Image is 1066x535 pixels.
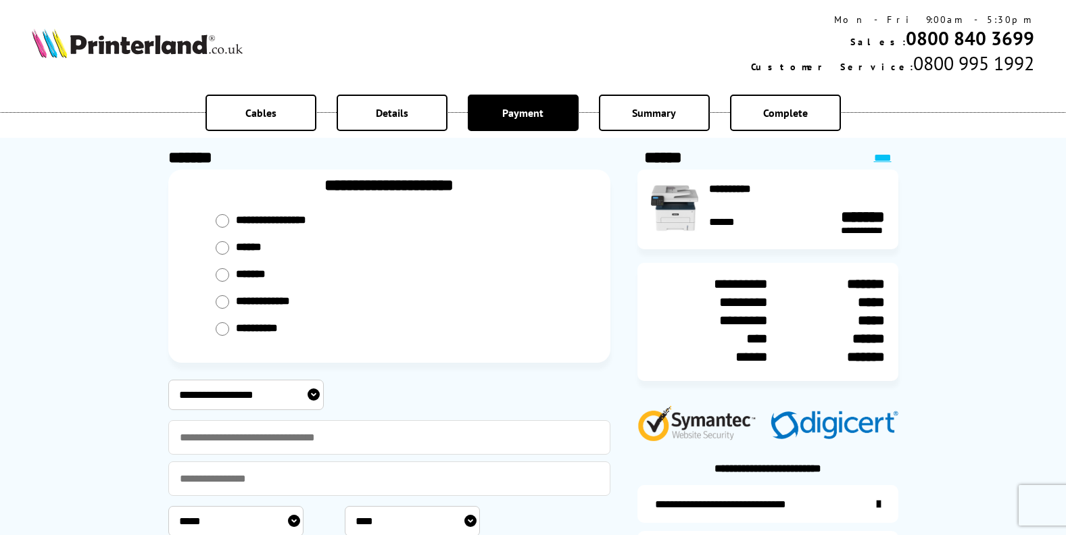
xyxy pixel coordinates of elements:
span: Complete [763,106,808,120]
div: Mon - Fri 9:00am - 5:30pm [751,14,1034,26]
span: Payment [502,106,543,120]
span: Sales: [850,36,906,48]
a: 0800 840 3699 [906,26,1034,51]
span: Cables [245,106,276,120]
span: Summary [632,106,676,120]
span: Customer Service: [751,61,913,73]
a: additional-ink [637,485,898,523]
span: Details [376,106,408,120]
img: Printerland Logo [32,28,243,58]
span: 0800 995 1992 [913,51,1034,76]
